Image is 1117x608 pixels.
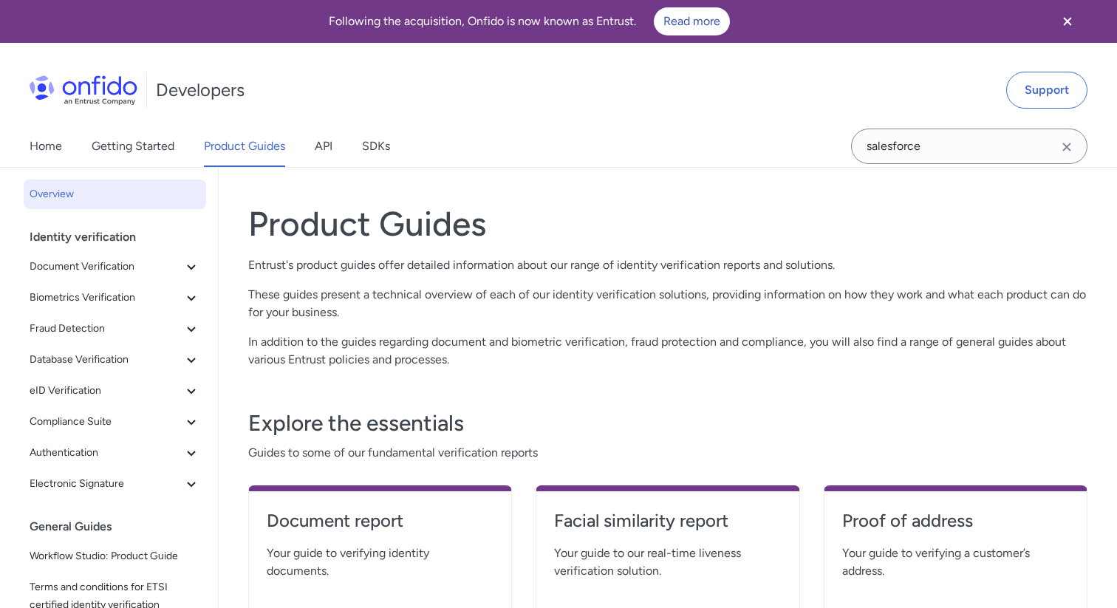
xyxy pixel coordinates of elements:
[842,509,1069,533] h4: Proof of address
[24,180,206,209] a: Overview
[24,345,206,375] button: Database Verification
[92,126,174,167] a: Getting Started
[554,509,781,544] a: Facial similarity report
[24,407,206,437] button: Compliance Suite
[30,185,200,203] span: Overview
[30,289,182,307] span: Biometrics Verification
[156,78,245,102] h1: Developers
[24,438,206,468] button: Authentication
[24,469,206,499] button: Electronic Signature
[30,547,200,565] span: Workflow Studio: Product Guide
[248,409,1087,438] h3: Explore the essentials
[24,283,206,312] button: Biometrics Verification
[30,258,182,276] span: Document Verification
[24,252,206,281] button: Document Verification
[842,544,1069,580] span: Your guide to verifying a customer’s address.
[248,444,1087,462] span: Guides to some of our fundamental verification reports
[30,475,182,493] span: Electronic Signature
[30,413,182,431] span: Compliance Suite
[24,314,206,344] button: Fraud Detection
[315,126,332,167] a: API
[248,333,1087,369] p: In addition to the guides regarding document and biometric verification, fraud protection and com...
[30,512,212,542] div: General Guides
[362,126,390,167] a: SDKs
[30,222,212,252] div: Identity verification
[30,444,182,462] span: Authentication
[30,382,182,400] span: eID Verification
[1006,72,1087,109] a: Support
[24,542,206,571] a: Workflow Studio: Product Guide
[30,75,137,105] img: Onfido Logo
[554,509,781,533] h4: Facial similarity report
[24,376,206,406] button: eID Verification
[30,126,62,167] a: Home
[267,509,493,533] h4: Document report
[204,126,285,167] a: Product Guides
[554,544,781,580] span: Your guide to our real-time liveness verification solution.
[1040,3,1095,40] button: Close banner
[18,7,1040,35] div: Following the acquisition, Onfido is now known as Entrust.
[248,256,1087,274] p: Entrust's product guides offer detailed information about our range of identity verification repo...
[248,286,1087,321] p: These guides present a technical overview of each of our identity verification solutions, providi...
[30,320,182,338] span: Fraud Detection
[248,203,1087,245] h1: Product Guides
[1058,138,1076,156] svg: Clear search field button
[267,509,493,544] a: Document report
[1059,13,1076,30] svg: Close banner
[842,509,1069,544] a: Proof of address
[267,544,493,580] span: Your guide to verifying identity documents.
[654,7,730,35] a: Read more
[851,129,1087,164] input: Onfido search input field
[30,351,182,369] span: Database Verification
